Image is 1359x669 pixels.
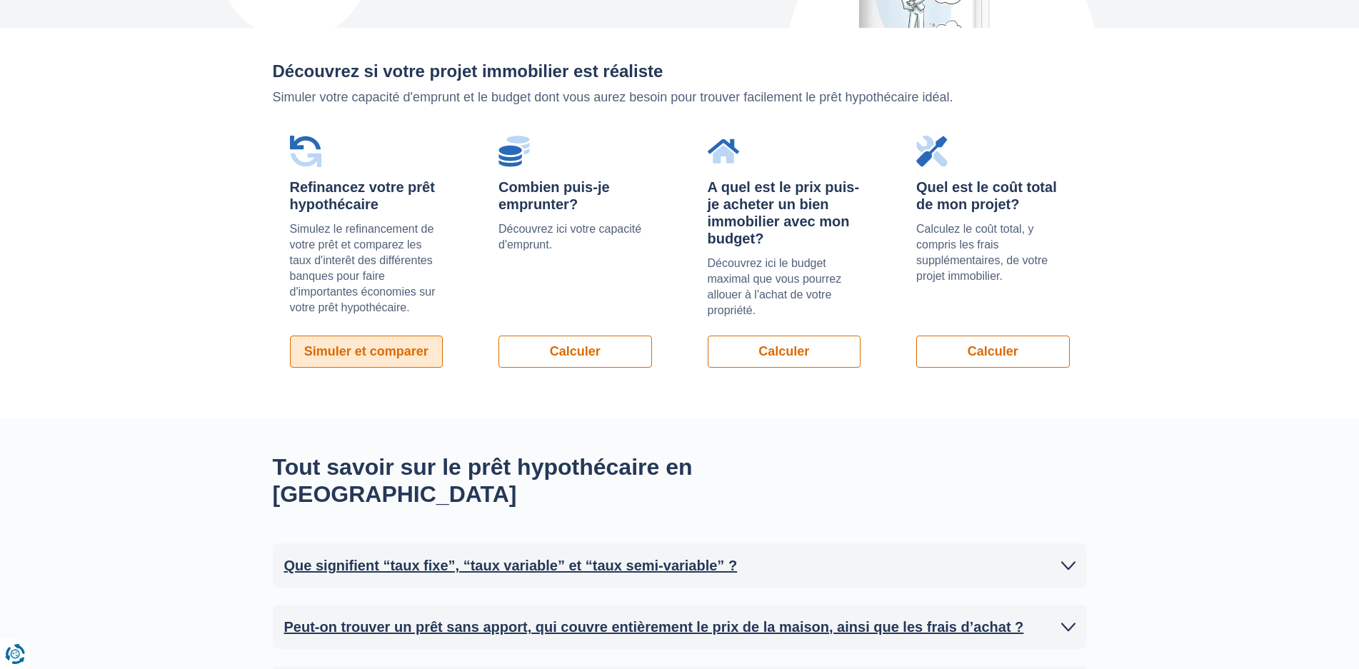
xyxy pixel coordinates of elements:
h2: Découvrez si votre projet immobilier est réaliste [273,62,1087,81]
img: Combien puis-je emprunter? [498,136,530,167]
a: Calculer [708,336,861,368]
a: Calculer [916,336,1070,368]
h2: Tout savoir sur le prêt hypothécaire en [GEOGRAPHIC_DATA] [273,453,808,508]
div: Combien puis-je emprunter? [498,178,652,213]
a: Peut-on trouver un prêt sans apport, qui couvre entièrement le prix de la maison, ainsi que les f... [284,616,1075,638]
p: Simulez le refinancement de votre prêt et comparez les taux d'interêt des différentes banques pou... [290,221,443,316]
p: Découvrez ici votre capacité d'emprunt. [498,221,652,253]
a: Que signifient “taux fixe”, “taux variable” et “taux semi-variable” ? [284,555,1075,576]
div: A quel est le prix puis-je acheter un bien immobilier avec mon budget? [708,178,861,247]
p: Simuler votre capacité d'emprunt et le budget dont vous aurez besoin pour trouver facilement le p... [273,89,1087,107]
a: Simuler et comparer [290,336,443,368]
h2: Peut-on trouver un prêt sans apport, qui couvre entièrement le prix de la maison, ainsi que les f... [284,616,1024,638]
div: Refinancez votre prêt hypothécaire [290,178,443,213]
p: Calculez le coût total, y compris les frais supplémentaires, de votre projet immobilier. [916,221,1070,284]
h2: Que signifient “taux fixe”, “taux variable” et “taux semi-variable” ? [284,555,738,576]
img: A quel est le prix puis-je acheter un bien immobilier avec mon budget? [708,136,739,167]
a: Calculer [498,336,652,368]
img: Refinancez votre prêt hypothécaire [290,136,321,167]
p: Découvrez ici le budget maximal que vous pourrez allouer à l'achat de votre propriété. [708,256,861,318]
div: Quel est le coût total de mon projet? [916,178,1070,213]
img: Quel est le coût total de mon projet? [916,136,948,167]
